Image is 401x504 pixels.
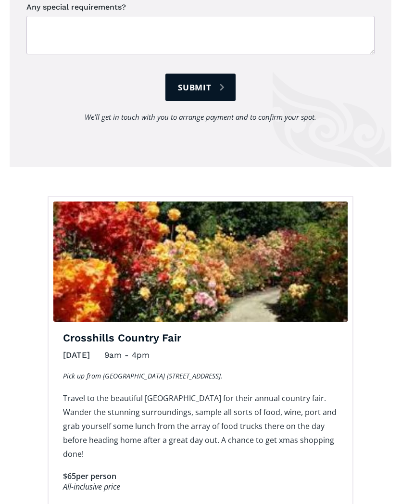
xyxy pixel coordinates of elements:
img: Crosshills Gardens [53,202,347,322]
h3: Crosshills Country Fair [63,332,338,346]
div: All-inclusive price [63,482,338,492]
input: Submit [165,74,236,101]
p: Pick up from [GEOGRAPHIC_DATA] [STREET_ADDRESS]. [63,370,338,382]
div: $65 [63,471,76,482]
div: We’ll get in touch with you to arrange payment and to confirm your spot. [85,111,316,124]
div: 9am - 4pm [104,348,150,363]
p: Travel to the beautiful [GEOGRAPHIC_DATA] for their annual country fair. Wander the stunning surr... [63,392,338,462]
label: Any special requirements? [26,1,375,14]
div: [DATE] [63,348,90,363]
div: per person [76,471,116,482]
